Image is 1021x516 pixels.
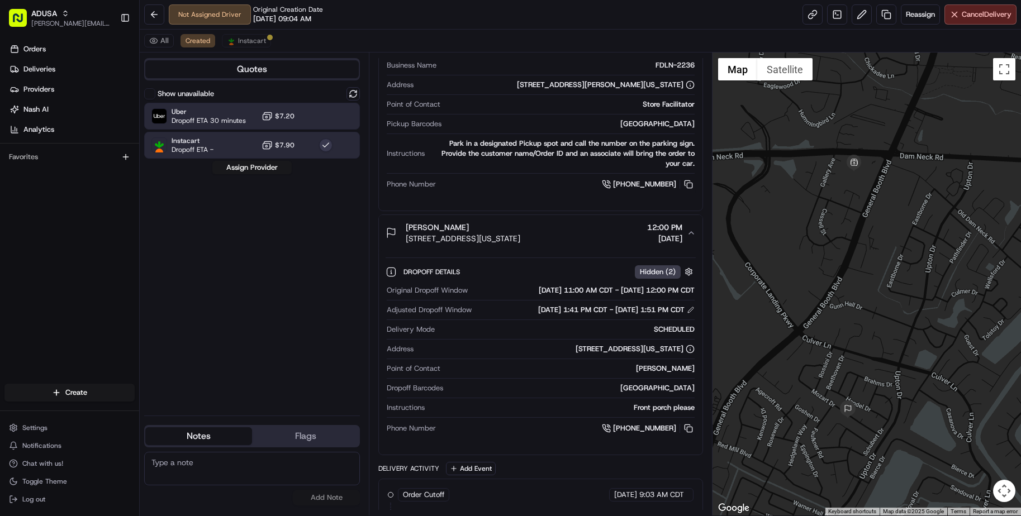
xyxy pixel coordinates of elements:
[639,490,684,500] span: 9:03 AM CDT
[576,344,695,354] div: [STREET_ADDRESS][US_STATE]
[4,438,135,453] button: Notifications
[757,58,813,80] button: Show satellite imagery
[23,125,54,135] span: Analytics
[23,64,55,74] span: Deliveries
[31,19,111,28] button: [PERSON_NAME][EMAIL_ADDRESS][PERSON_NAME][DOMAIN_NAME]
[38,107,183,118] div: Start new chat
[238,36,266,45] span: Instacart
[647,233,682,244] span: [DATE]
[445,364,695,374] div: [PERSON_NAME]
[613,179,676,189] span: [PHONE_NUMBER]
[387,403,425,413] span: Instructions
[22,495,45,504] span: Log out
[4,101,139,118] a: Nash AI
[4,456,135,471] button: Chat with us!
[172,107,246,116] span: Uber
[172,145,213,154] span: Dropoff ETA -
[472,285,695,295] div: [DATE] 11:00 AM CDT - [DATE] 12:00 PM CDT
[715,501,752,515] img: Google
[906,9,935,20] span: Reassign
[11,45,203,63] p: Welcome 👋
[4,60,139,78] a: Deliveries
[262,111,295,122] button: $7.20
[275,112,295,121] span: $7.20
[613,423,676,433] span: [PHONE_NUMBER]
[387,80,414,90] span: Address
[222,34,271,47] button: Instacart
[538,305,695,315] div: [DATE] 1:41 PM CDT - [DATE] 1:51 PM CDT
[387,119,441,129] span: Pickup Barcodes
[22,441,61,450] span: Notifications
[439,324,695,335] div: SCHEDULED
[4,80,139,98] a: Providers
[4,148,135,166] div: Favorites
[445,99,695,109] div: Store Facilitator
[4,474,135,489] button: Toggle Theme
[212,161,292,174] button: Assign Provider
[22,162,86,173] span: Knowledge Base
[602,422,695,434] a: [PHONE_NUMBER]
[38,118,141,127] div: We're available if you need us!
[387,149,425,159] span: Instructions
[94,163,103,172] div: 💻
[172,136,213,145] span: Instacart
[158,89,214,99] label: Show unavailable
[65,388,87,398] span: Create
[387,285,468,295] span: Original Dropoff Window
[4,4,116,31] button: ADUSA[PERSON_NAME][EMAIL_ADDRESS][PERSON_NAME][DOMAIN_NAME]
[4,40,139,58] a: Orders
[429,403,695,413] div: Front porch please
[23,84,54,94] span: Providers
[429,138,695,169] div: Park in a designated Pickup spot and call the number on the parking sign. Provide the customer na...
[387,305,472,315] span: Adjusted Dropoff Window
[253,5,323,14] span: Original Creation Date
[22,477,67,486] span: Toggle Theme
[387,324,435,335] span: Delivery Mode
[111,189,135,198] span: Pylon
[387,179,436,189] span: Phone Number
[635,265,696,279] button: Hidden (2)
[602,178,695,190] a: [PHONE_NUMBER]
[22,423,48,432] span: Settings
[145,427,252,445] button: Notes
[614,490,637,500] span: [DATE]
[181,34,215,47] button: Created
[993,58,1015,80] button: Toggle fullscreen view
[387,423,436,433] span: Phone Number
[962,9,1011,20] span: Cancel Delivery
[448,383,695,393] div: [GEOGRAPHIC_DATA]
[640,267,676,277] span: Hidden ( 2 )
[253,14,311,24] span: [DATE] 09:04 AM
[145,60,359,78] button: Quotes
[11,163,20,172] div: 📗
[718,58,757,80] button: Show street map
[190,110,203,123] button: Start new chat
[31,8,57,19] button: ADUSA
[90,157,184,178] a: 💻API Documentation
[79,189,135,198] a: Powered byPylon
[446,462,496,475] button: Add Event
[172,116,246,125] span: Dropoff ETA 30 minutes
[379,215,702,251] button: [PERSON_NAME][STREET_ADDRESS][US_STATE]12:00 PM[DATE]
[944,4,1017,25] button: CancelDelivery
[715,501,752,515] a: Open this area in Google Maps (opens a new window)
[387,364,440,374] span: Point of Contact
[29,72,184,84] input: Clear
[23,104,49,114] span: Nash AI
[4,121,139,138] a: Analytics
[22,459,63,468] span: Chat with us!
[387,344,414,354] span: Address
[152,138,167,152] img: Instacart
[378,464,439,473] div: Delivery Activity
[4,491,135,507] button: Log out
[4,384,135,402] button: Create
[446,119,695,129] div: [GEOGRAPHIC_DATA]
[883,508,944,514] span: Map data ©2025 Google
[186,36,210,45] span: Created
[647,222,682,233] span: 12:00 PM
[379,251,702,455] div: [PERSON_NAME][STREET_ADDRESS][US_STATE]12:00 PM[DATE]
[262,140,295,151] button: $7.90
[7,157,90,178] a: 📗Knowledge Base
